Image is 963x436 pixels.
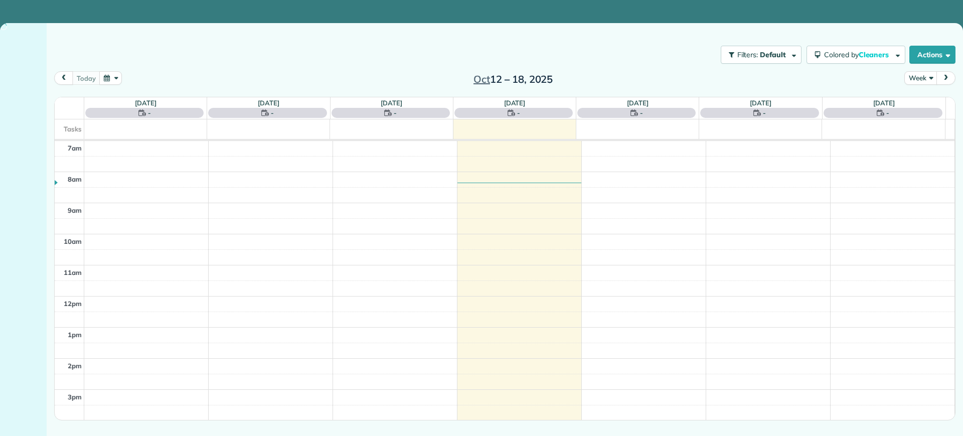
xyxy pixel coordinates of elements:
[258,99,279,107] a: [DATE]
[381,99,402,107] a: [DATE]
[64,300,82,308] span: 12pm
[64,125,82,133] span: Tasks
[135,99,156,107] a: [DATE]
[450,74,576,85] h2: 12 – 18, 2025
[148,108,151,118] span: -
[473,73,490,85] span: Oct
[760,50,786,59] span: Default
[68,362,82,370] span: 2pm
[750,99,771,107] a: [DATE]
[271,108,274,118] span: -
[721,46,801,64] button: Filters: Default
[504,99,526,107] a: [DATE]
[64,268,82,276] span: 11am
[807,46,905,64] button: Colored byCleaners
[517,108,520,118] span: -
[716,46,801,64] a: Filters: Default
[627,99,649,107] a: [DATE]
[64,237,82,245] span: 10am
[859,50,891,59] span: Cleaners
[763,108,766,118] span: -
[72,71,100,85] button: today
[886,108,889,118] span: -
[68,206,82,214] span: 9am
[68,144,82,152] span: 7am
[68,393,82,401] span: 3pm
[68,331,82,339] span: 1pm
[936,71,955,85] button: next
[737,50,758,59] span: Filters:
[909,46,955,64] button: Actions
[640,108,643,118] span: -
[394,108,397,118] span: -
[904,71,937,85] button: Week
[54,71,73,85] button: prev
[68,175,82,183] span: 8am
[824,50,892,59] span: Colored by
[873,99,895,107] a: [DATE]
